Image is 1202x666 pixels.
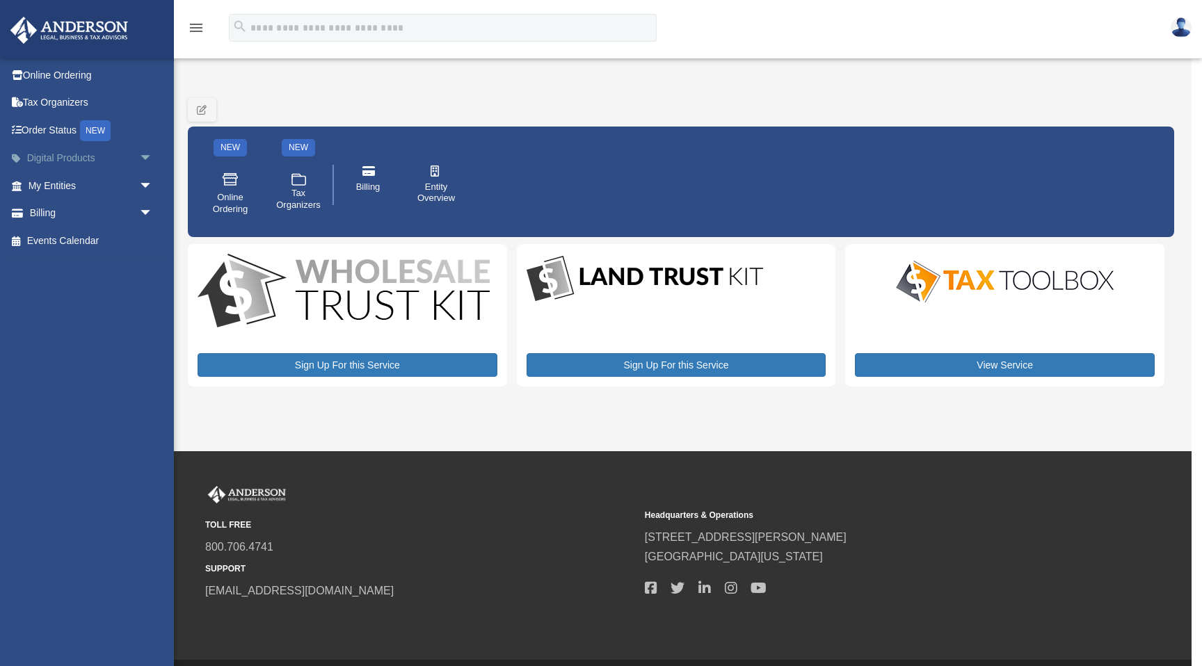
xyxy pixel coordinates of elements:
img: User Pic [1171,17,1192,38]
img: WS-Trust-Kit-lgo-1.jpg [198,254,490,331]
a: Online Ordering [10,61,174,89]
a: Billingarrow_drop_down [10,200,174,227]
i: search [232,19,248,34]
span: arrow_drop_down [139,145,167,173]
small: TOLL FREE [205,518,635,533]
a: menu [188,24,205,36]
span: Online Ordering [211,192,250,216]
a: Digital Productsarrow_drop_down [10,145,174,172]
a: [EMAIL_ADDRESS][DOMAIN_NAME] [205,585,394,596]
a: Order StatusNEW [10,116,174,145]
i: menu [188,19,205,36]
img: LandTrust_lgo-1.jpg [527,254,763,304]
small: SUPPORT [205,562,635,576]
a: Sign Up For this Service [198,353,497,377]
div: NEW [214,139,247,156]
img: Anderson Advisors Platinum Portal [6,17,132,44]
a: 800.706.4741 [205,541,273,553]
a: Tax Organizers [10,89,174,117]
small: Headquarters & Operations [645,508,1075,523]
a: Tax Organizers [269,161,328,225]
img: Anderson Advisors Platinum Portal [205,486,289,504]
span: Tax Organizers [276,188,321,211]
span: Entity Overview [417,181,456,205]
a: [STREET_ADDRESS][PERSON_NAME] [645,531,847,543]
a: My Entitiesarrow_drop_down [10,172,174,200]
span: arrow_drop_down [139,172,167,200]
div: NEW [282,139,315,156]
a: Billing [339,156,397,214]
span: Billing [356,181,380,193]
a: Events Calendar [10,227,174,254]
a: Sign Up For this Service [527,353,826,377]
a: View Service [855,353,1155,377]
div: NEW [80,120,111,141]
span: arrow_drop_down [139,200,167,228]
a: Entity Overview [407,156,465,214]
a: [GEOGRAPHIC_DATA][US_STATE] [645,551,823,562]
a: Online Ordering [201,161,259,225]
